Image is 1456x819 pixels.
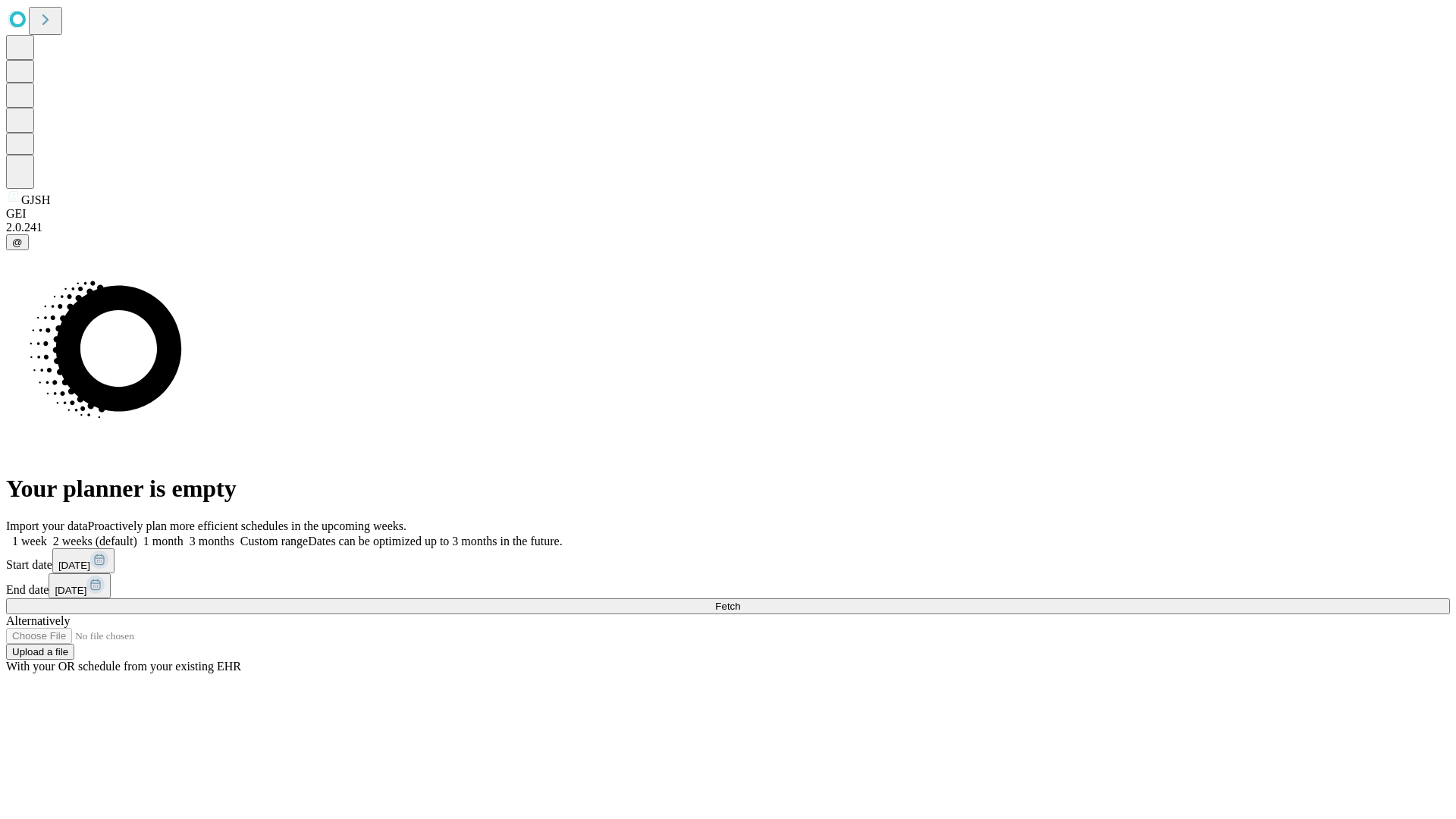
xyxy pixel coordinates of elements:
div: Start date [6,548,1450,573]
span: Custom range [240,535,308,548]
div: GEI [6,207,1450,221]
span: Dates can be optimized up to 3 months in the future. [308,535,562,548]
span: Fetch [715,601,740,612]
div: 2.0.241 [6,221,1450,234]
span: With your OR schedule from your existing EHR [6,660,241,673]
button: Fetch [6,598,1450,614]
span: 3 months [190,535,234,548]
span: GJSH [21,193,50,206]
span: Alternatively [6,614,70,627]
button: @ [6,234,29,250]
span: @ [12,237,23,248]
span: [DATE] [55,585,86,596]
button: [DATE] [49,573,111,598]
div: End date [6,573,1450,598]
span: 1 month [143,535,184,548]
button: [DATE] [52,548,115,573]
span: Proactively plan more efficient schedules in the upcoming weeks. [88,519,406,532]
span: Import your data [6,519,88,532]
span: 2 weeks (default) [53,535,137,548]
span: 1 week [12,535,47,548]
span: [DATE] [58,560,90,571]
button: Upload a file [6,644,74,660]
h1: Your planner is empty [6,475,1450,503]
